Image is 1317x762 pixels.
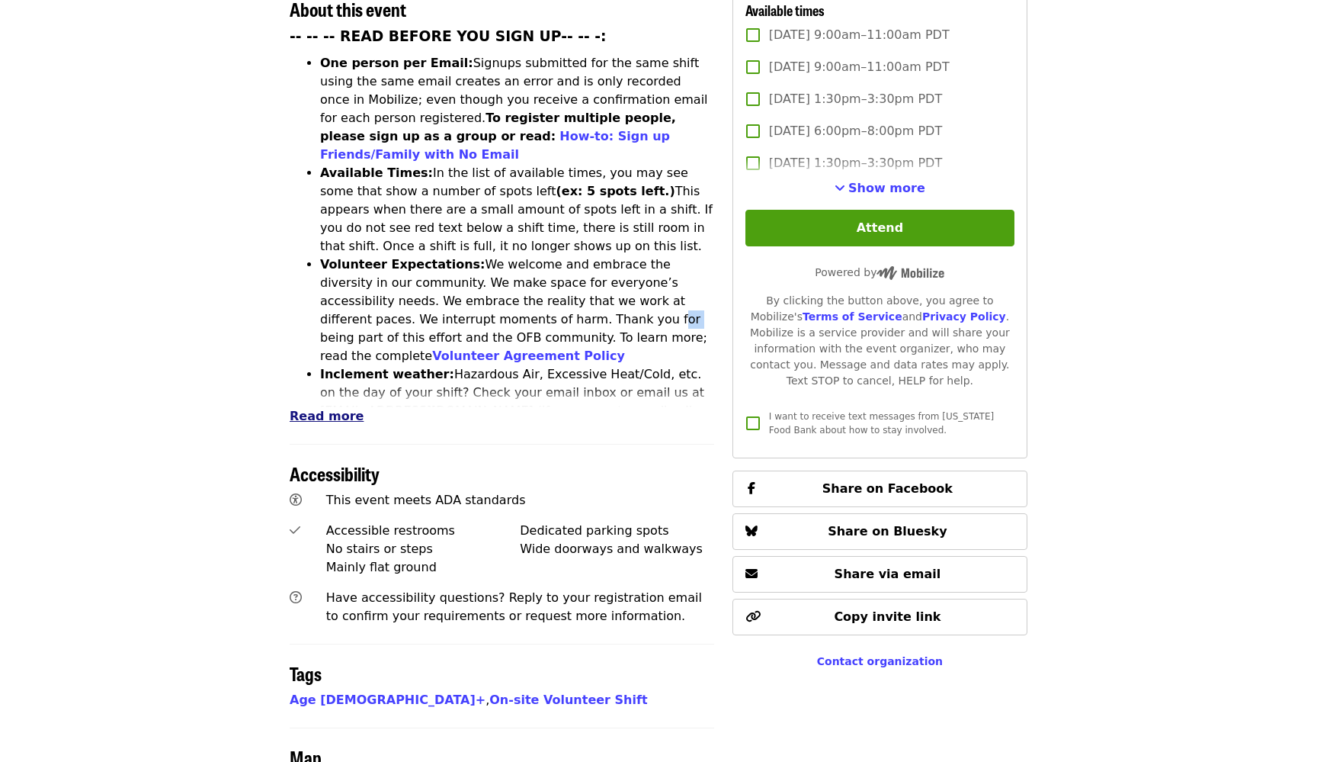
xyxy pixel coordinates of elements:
[817,655,943,667] a: Contact organization
[732,471,1027,507] button: Share on Facebook
[290,523,300,538] i: check icon
[769,58,950,76] span: [DATE] 9:00am–11:00am PDT
[290,460,380,487] span: Accessibility
[290,407,364,426] button: Read more
[290,409,364,423] span: Read more
[769,154,942,172] span: [DATE] 1:30pm–3:30pm PDT
[326,522,521,540] div: Accessible restrooms
[815,266,944,278] span: Powered by
[769,411,994,436] span: I want to receive text messages from [US_STATE] Food Bank about how to stay involved.
[320,257,485,272] strong: Volunteer Expectations:
[876,266,944,280] img: Powered by Mobilize
[769,26,950,44] span: [DATE] 9:00am–11:00am PDT
[834,609,940,624] span: Copy invite link
[835,179,925,198] button: See more timeslots
[290,28,607,44] strong: -- -- -- READ BEFORE YOU SIGN UP-- -- -:
[822,481,953,496] span: Share on Facebook
[290,590,302,605] i: question-circle icon
[320,367,454,381] strong: Inclement weather:
[835,567,941,581] span: Share via email
[732,599,1027,635] button: Copy invite link
[732,556,1027,593] button: Share via email
[326,493,526,507] span: This event meets ADA standards
[290,693,485,707] a: Age [DEMOGRAPHIC_DATA]+
[520,522,714,540] div: Dedicated parking spots
[803,310,902,323] a: Terms of Service
[520,540,714,558] div: Wide doorways and walkways
[290,693,489,707] span: ,
[326,590,702,623] span: Have accessibility questions? Reply to your registration email to confirm your requirements or re...
[326,558,521,577] div: Mainly flat ground
[290,660,322,686] span: Tags
[769,90,942,108] span: [DATE] 1:30pm–3:30pm PDT
[320,129,670,162] a: How-to: Sign up Friends/Family with No Email
[320,111,676,143] strong: To register multiple people, please sign up as a group or read:
[326,540,521,558] div: No stairs or steps
[769,122,942,140] span: [DATE] 6:00pm–8:00pm PDT
[320,166,433,180] strong: Available Times:
[556,184,675,198] strong: (ex: 5 spots left.)
[922,310,1006,323] a: Privacy Policy
[320,256,714,365] li: We welcome and embrace the diversity in our community. We make space for everyone’s accessibility...
[848,181,925,195] span: Show more
[745,293,1014,389] div: By clicking the button above, you agree to Mobilize's and . Mobilize is a service provider and wi...
[745,210,1014,246] button: Attend
[320,164,714,256] li: In the list of available times, you may see some that show a number of spots left This appears wh...
[732,513,1027,550] button: Share on Bluesky
[432,349,625,363] a: Volunteer Agreement Policy
[290,493,302,507] i: universal-access icon
[828,524,947,539] span: Share on Bluesky
[489,693,647,707] a: On-site Volunteer Shift
[320,365,714,457] li: Hazardous Air, Excessive Heat/Cold, etc. on the day of your shift? Check your email inbox or emai...
[320,56,473,70] strong: One person per Email:
[320,54,714,164] li: Signups submitted for the same shift using the same email creates an error and is only recorded o...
